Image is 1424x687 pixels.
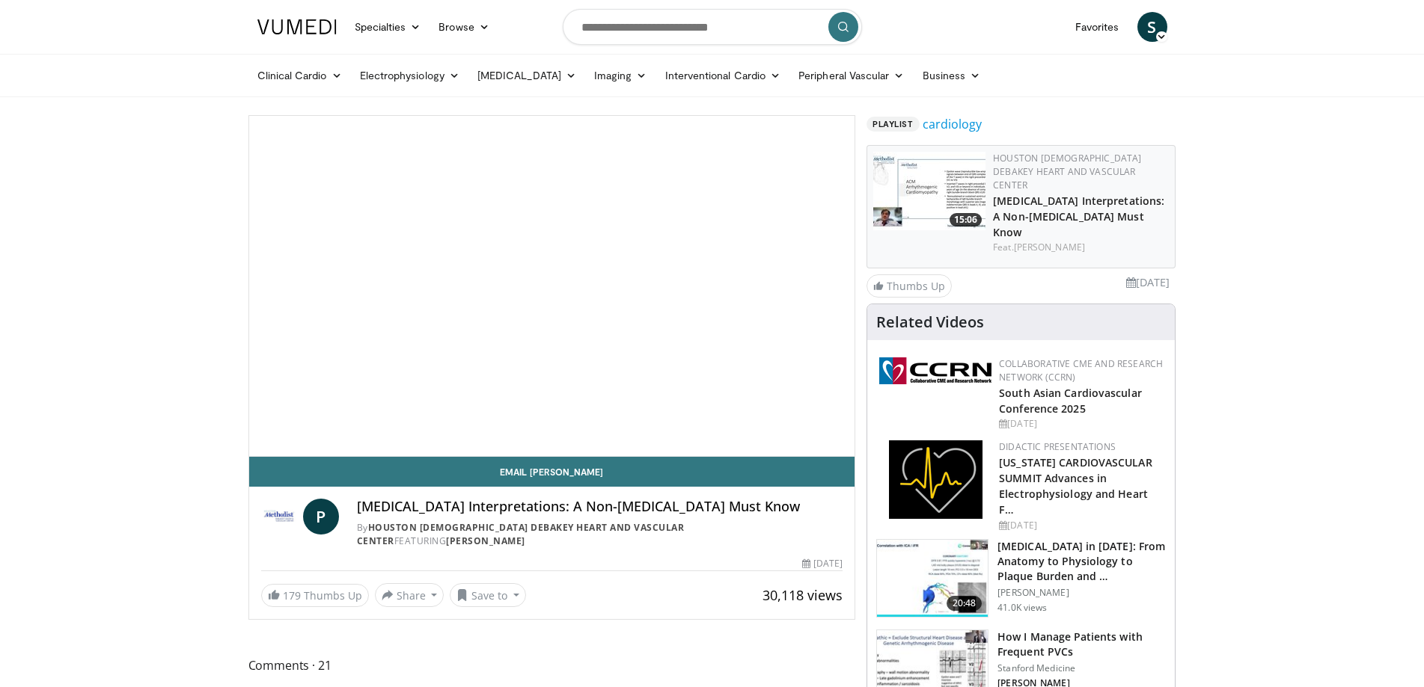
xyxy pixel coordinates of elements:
[997,587,1166,599] p: [PERSON_NAME]
[248,61,351,90] a: Clinical Cardio
[914,61,990,90] a: Business
[763,586,843,604] span: 30,118 views
[585,61,656,90] a: Imaging
[999,386,1142,416] a: South Asian Cardiovascular Conference 2025
[446,534,525,547] a: [PERSON_NAME]
[950,213,982,227] span: 15:06
[997,539,1166,584] h3: [MEDICAL_DATA] in [DATE]: From Anatomy to Physiology to Plaque Burden and …
[867,117,919,132] span: Playlist
[999,519,1163,532] div: [DATE]
[656,61,790,90] a: Interventional Cardio
[997,662,1166,674] p: Stanford Medicine
[257,19,337,34] img: VuMedi Logo
[1126,274,1170,291] li: [DATE]
[430,12,498,42] a: Browse
[879,357,991,384] img: a04ee3ba-8487-4636-b0fb-5e8d268f3737.png.150x105_q85_autocrop_double_scale_upscale_version-0.2.png
[261,499,297,534] img: Houston Methodist DeBakey Heart and Vascular Center
[993,194,1164,239] a: [MEDICAL_DATA] Interpretations: A Non-[MEDICAL_DATA] Must Know
[873,152,986,230] img: 59f69555-d13b-4130-aa79-5b0c1d5eebbb.150x105_q85_crop-smart_upscale.jpg
[563,9,862,45] input: Search topics, interventions
[357,499,843,515] h4: [MEDICAL_DATA] Interpretations: A Non-[MEDICAL_DATA] Must Know
[999,417,1163,431] div: [DATE]
[450,583,526,607] button: Save to
[351,61,468,90] a: Electrophysiology
[876,539,1166,618] a: 20:48 [MEDICAL_DATA] in [DATE]: From Anatomy to Physiology to Plaque Burden and … [PERSON_NAME] 4...
[802,557,843,570] div: [DATE]
[877,540,988,617] img: 823da73b-7a00-425d-bb7f-45c8b03b10c3.150x105_q85_crop-smart_upscale.jpg
[1066,12,1128,42] a: Favorites
[468,61,585,90] a: [MEDICAL_DATA]
[999,357,1163,383] a: Collaborative CME and Research Network (CCRN)
[1014,241,1085,253] a: [PERSON_NAME]
[876,313,984,331] h4: Related Videos
[867,274,952,298] a: Thumbs Up
[346,12,430,42] a: Specialties
[357,521,843,548] div: By FEATURING
[1137,12,1167,42] a: S
[249,457,855,487] a: Email [PERSON_NAME]
[947,596,983,611] span: 20:48
[999,455,1152,517] a: [US_STATE] CARDIOVASCULAR SUMMIT Advances in Electrophysiology and Heart F…
[997,629,1166,659] h3: How I Manage Patients with Frequent PVCs
[789,61,913,90] a: Peripheral Vascular
[375,583,444,607] button: Share
[993,152,1141,191] a: Houston [DEMOGRAPHIC_DATA] DeBakey Heart and Vascular Center
[357,521,685,547] a: Houston [DEMOGRAPHIC_DATA] DeBakey Heart and Vascular Center
[997,602,1047,614] p: 41.0K views
[923,115,982,133] a: cardiology
[283,588,301,603] span: 179
[889,440,983,519] img: 1860aa7a-ba06-47e3-81a4-3dc728c2b4cf.png.150x105_q85_autocrop_double_scale_upscale_version-0.2.png
[993,241,1169,254] div: Feat.
[303,499,339,534] a: P
[261,584,369,607] a: 179 Thumbs Up
[248,656,856,675] span: Comments 21
[873,152,986,230] a: 15:06
[999,440,1163,454] div: Didactic Presentations
[249,116,855,457] video-js: Video Player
